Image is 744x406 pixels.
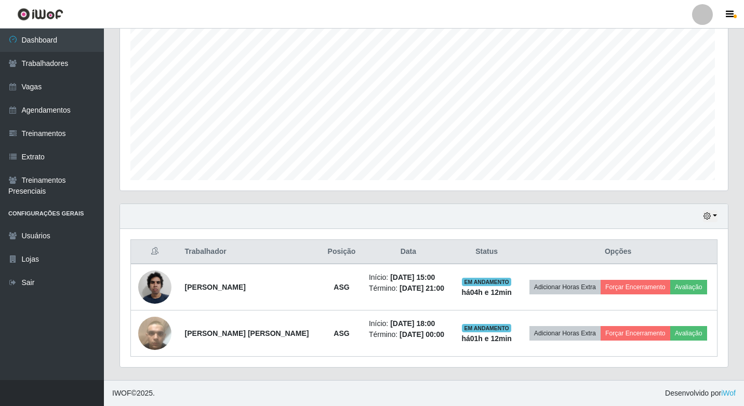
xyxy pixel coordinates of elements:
time: [DATE] 18:00 [390,319,435,328]
span: © 2025 . [112,388,155,399]
strong: há 01 h e 12 min [461,334,512,343]
th: Posição [321,240,363,264]
time: [DATE] 15:00 [390,273,435,281]
time: [DATE] 00:00 [400,330,444,339]
img: 1746477046968.jpeg [138,304,171,363]
span: EM ANDAMENTO [462,278,511,286]
button: Adicionar Horas Extra [529,326,601,341]
img: 1757111675194.jpeg [138,265,171,309]
li: Término: [369,329,448,340]
strong: há 04 h e 12 min [461,288,512,296]
th: Data [363,240,454,264]
li: Início: [369,272,448,283]
button: Forçar Encerramento [601,280,670,294]
time: [DATE] 21:00 [400,284,444,292]
span: EM ANDAMENTO [462,324,511,332]
th: Trabalhador [179,240,321,264]
strong: ASG [334,283,349,291]
strong: [PERSON_NAME] [185,283,246,291]
button: Forçar Encerramento [601,326,670,341]
span: Desenvolvido por [665,388,736,399]
a: iWof [721,389,736,397]
strong: [PERSON_NAME] [PERSON_NAME] [185,329,309,337]
li: Início: [369,318,448,329]
th: Opções [519,240,717,264]
li: Término: [369,283,448,294]
button: Adicionar Horas Extra [529,280,601,294]
strong: ASG [334,329,349,337]
button: Avaliação [670,326,707,341]
button: Avaliação [670,280,707,294]
img: CoreUI Logo [17,8,63,21]
span: IWOF [112,389,131,397]
th: Status [454,240,519,264]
